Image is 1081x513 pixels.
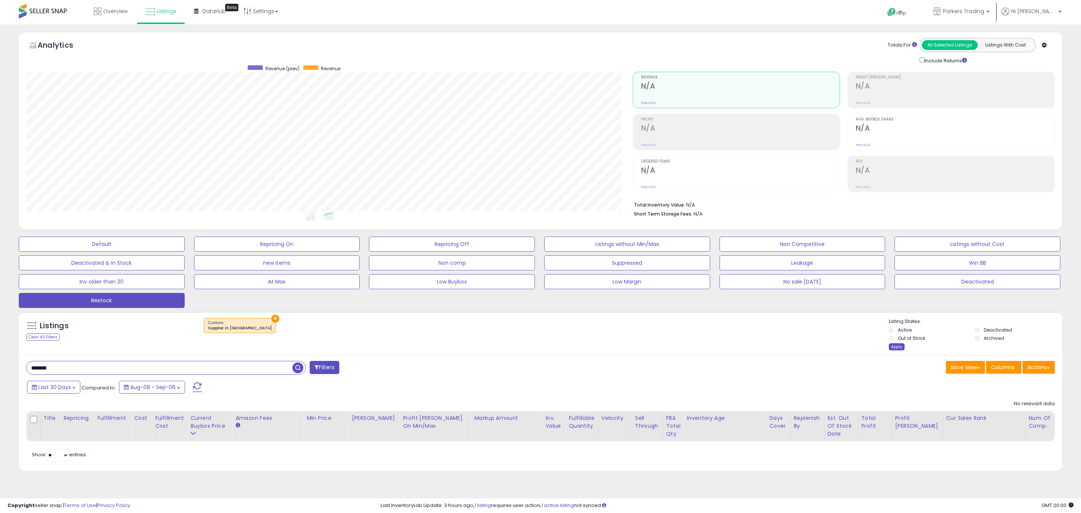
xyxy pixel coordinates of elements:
h5: Listings [40,321,69,331]
button: Leakage [720,255,885,270]
div: Fulfillment Cost [155,414,184,430]
div: Replenish By [794,414,821,430]
button: Listings without Min/Max [544,237,710,252]
small: Prev: N/A [856,101,870,105]
span: Compared to: [81,384,116,391]
div: Est. Out Of Stock Date [828,414,855,438]
div: Cost [134,414,149,422]
div: Fulfillment [97,414,128,422]
span: Revenue [321,65,340,72]
button: Repricing Off [369,237,535,252]
label: Out of Stock [898,335,925,341]
span: Overview [103,8,128,15]
span: N/A [694,210,703,217]
button: Suppressed [544,255,710,270]
h2: N/A [856,124,1054,134]
div: Repricing [63,414,91,422]
span: Profit [PERSON_NAME] [856,75,1054,80]
div: Title [44,414,57,422]
span: Ordered Items [641,160,840,164]
div: Profit [PERSON_NAME] on Min/Max [403,414,468,430]
span: Show: entries [32,451,86,458]
div: Sell Through [635,414,660,430]
p: Listing States: [889,318,1063,325]
label: Active [898,327,912,333]
button: new items [194,255,360,270]
div: Fulfillable Quantity [569,414,595,430]
b: Short Term Storage Fees: [634,211,693,217]
button: Repricing On [194,237,360,252]
div: Apply [889,343,905,350]
button: Last 30 Days [27,381,80,394]
span: Revenue [641,75,840,80]
small: Prev: N/A [641,185,656,189]
div: Tooltip anchor [225,4,238,11]
div: Total Profit [861,414,889,430]
div: FBA Total Qty [666,414,681,438]
button: Aug-08 - Sep-06 [119,381,185,394]
div: Inv. value [545,414,562,430]
a: Hi [PERSON_NAME] [1001,8,1061,24]
div: [PERSON_NAME] [352,414,396,422]
button: No sale [DATE] [720,274,885,289]
h2: N/A [856,82,1054,92]
small: Prev: N/A [641,101,656,105]
span: Avg. Buybox Share [856,118,1054,122]
button: Default [19,237,185,252]
div: Days Cover [769,414,787,430]
button: Actions [1022,361,1055,374]
small: Prev: N/A [641,143,656,147]
button: Filters [310,361,339,374]
button: Restock [19,293,185,308]
button: × [271,315,279,323]
small: Amazon Fees. [235,422,240,429]
small: Prev: N/A [856,143,870,147]
div: Totals For [888,42,917,49]
button: Win BB [894,255,1060,270]
button: At Max [194,274,360,289]
div: Velocity [601,414,629,422]
a: Help [881,2,921,24]
button: All Selected Listings [922,40,978,50]
label: Deactivated [984,327,1012,333]
button: Deactivated & In Stock [19,255,185,270]
div: No relevant data [1014,400,1055,407]
h2: N/A [856,166,1054,176]
span: Profit [641,118,840,122]
div: Include Returns [914,56,976,64]
span: ROI [856,160,1054,164]
div: Amazon Fees [235,414,300,422]
label: Archived [984,335,1004,341]
h2: N/A [641,124,840,134]
b: Total Inventory Value: [634,202,685,208]
div: Supplier in [GEOGRAPHIC_DATA] [208,326,272,331]
h2: N/A [641,166,840,176]
div: Cur Sales Rank [946,414,1022,422]
button: Low Buybox [369,274,535,289]
span: Help [896,10,906,16]
span: Revenue (prev) [265,65,300,72]
li: N/A [634,200,1049,209]
h5: Analytics [38,40,88,52]
div: Min Price [307,414,345,422]
span: Parkers Trading [943,8,984,15]
button: Listings without Cost [894,237,1060,252]
div: Clear All Filters [26,333,60,341]
button: Columns [986,361,1021,374]
button: Listings With Cost [977,40,1033,50]
small: Prev: N/A [856,185,870,189]
span: Listings [157,8,176,15]
button: Save View [946,361,985,374]
span: Aug-08 - Sep-06 [130,383,176,391]
button: Non comp [369,255,535,270]
span: DataHub [202,8,226,15]
div: Current Buybox Price [190,414,229,430]
span: Last 30 Days [38,383,71,391]
div: Num of Comp. [1029,414,1056,430]
span: Custom: [208,320,272,331]
button: Deactivated [894,274,1060,289]
button: Non Competitive [720,237,885,252]
span: Columns [991,364,1015,371]
button: Low Margin [544,274,710,289]
i: Get Help [887,8,896,17]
